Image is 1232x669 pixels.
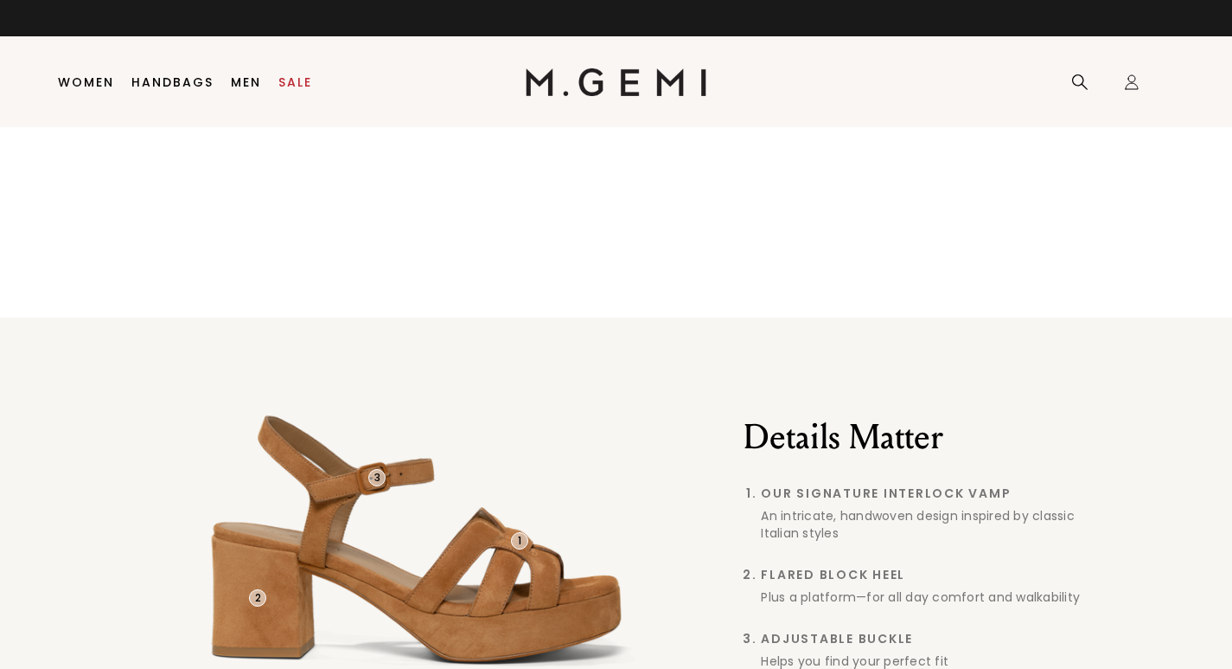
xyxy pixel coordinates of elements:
[511,532,528,550] div: 1
[131,75,214,89] a: Handbags
[231,75,261,89] a: Men
[744,416,1091,458] h2: Details Matter
[761,568,1091,582] span: Flared Block Heel
[761,486,1091,500] span: Our Signature Interlock Vamp
[761,632,1091,646] span: Adjustable Buckle
[761,507,1091,542] div: An intricate, handwoven design inspired by classic Italian styles
[368,469,386,486] div: 3
[249,589,266,607] div: 2
[278,75,312,89] a: Sale
[761,589,1091,606] div: Plus a platform—for all day comfort and walkability
[526,68,706,96] img: M.Gemi
[58,75,114,89] a: Women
